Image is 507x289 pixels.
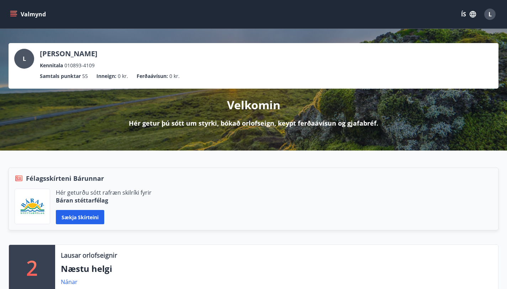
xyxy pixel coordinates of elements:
[40,62,63,69] p: Kennitala
[26,174,104,183] span: Félagsskírteni Bárunnar
[26,254,38,281] p: 2
[56,210,104,224] button: Sækja skírteini
[56,189,152,196] p: Hér geturðu sótt rafræn skilríki fyrir
[227,97,280,113] p: Velkomin
[96,72,116,80] p: Inneign :
[169,72,180,80] span: 0 kr.
[481,6,498,23] button: L
[64,62,95,69] span: 010893-4109
[61,263,492,275] p: Næstu helgi
[23,55,26,63] span: L
[137,72,168,80] p: Ferðaávísun :
[9,8,49,21] button: menu
[82,72,88,80] span: 55
[488,10,492,18] span: L
[40,72,81,80] p: Samtals punktar
[40,49,97,59] p: [PERSON_NAME]
[118,72,128,80] span: 0 kr.
[56,196,152,204] p: Báran stéttarfélag
[61,251,117,260] p: Lausar orlofseignir
[20,198,44,215] img: Bz2lGXKH3FXEIQKvoQ8VL0Fr0uCiWgfgA3I6fSs8.png
[129,119,378,128] p: Hér getur þú sótt um styrki, bókað orlofseign, keypt ferðaávísun og gjafabréf.
[457,8,480,21] button: ÍS
[61,278,78,286] a: Nánar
